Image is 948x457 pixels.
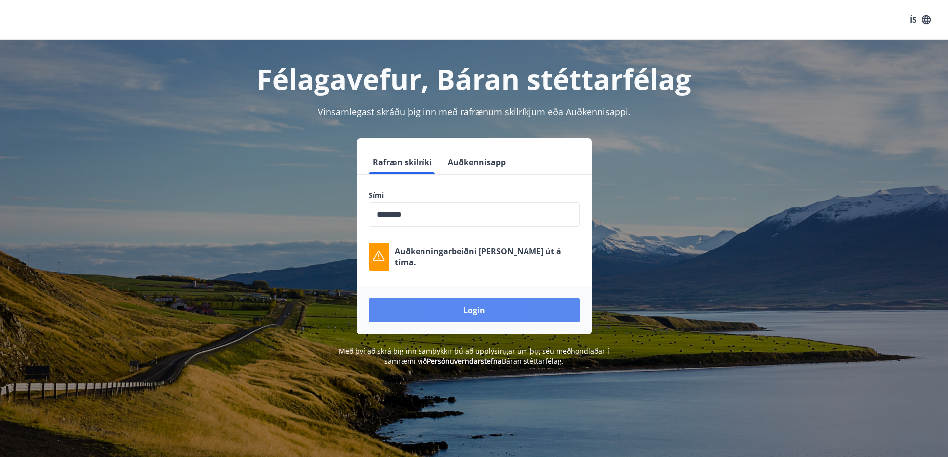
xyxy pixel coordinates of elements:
[128,60,821,97] h1: Félagavefur, Báran stéttarfélag
[904,11,936,29] button: ÍS
[444,150,510,174] button: Auðkennisapp
[427,356,502,366] a: Persónuverndarstefna
[369,190,580,200] label: Sími
[369,298,580,322] button: Login
[369,150,436,174] button: Rafræn skilríki
[318,106,631,118] span: Vinsamlegast skráðu þig inn með rafrænum skilríkjum eða Auðkennisappi.
[395,246,580,268] p: Auðkenningarbeiðni [PERSON_NAME] út á tíma.
[339,346,609,366] span: Með því að skrá þig inn samþykkir þú að upplýsingar um þig séu meðhöndlaðar í samræmi við Báran s...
